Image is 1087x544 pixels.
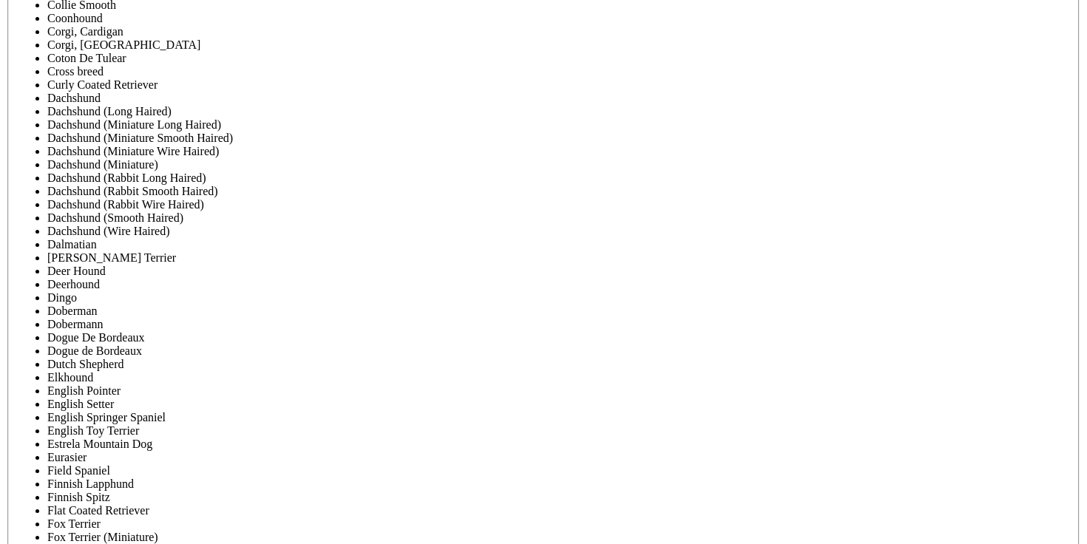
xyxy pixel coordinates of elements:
[47,477,1069,491] li: Finnish Lapphund
[47,318,1069,331] li: Dobermann
[47,145,1069,158] li: Dachshund (Miniature Wire Haired)
[47,198,1069,211] li: Dachshund (Rabbit Wire Haired)
[47,278,1069,291] li: Deerhound
[47,185,1069,198] li: Dachshund (Rabbit Smooth Haired)
[47,504,1069,517] li: Flat Coated Retriever
[47,464,1069,477] li: Field Spaniel
[47,65,1069,78] li: Cross breed
[47,171,1069,185] li: Dachshund (Rabbit Long Haired)
[47,92,1069,105] li: Dachshund
[47,291,1069,305] li: Dingo
[47,398,1069,411] li: English Setter
[47,384,1069,398] li: English Pointer
[47,358,1069,371] li: Dutch Shepherd
[47,52,1069,65] li: Coton De Tulear
[47,105,1069,118] li: Dachshund (Long Haired)
[47,517,1069,531] li: Fox Terrier
[47,491,1069,504] li: Finnish Spitz
[47,38,1069,52] li: Corgi, [GEOGRAPHIC_DATA]
[47,451,1069,464] li: Eurasier
[47,305,1069,318] li: Doberman
[47,132,1069,145] li: Dachshund (Miniature Smooth Haired)
[47,265,1069,278] li: Deer Hound
[47,225,1069,238] li: Dachshund (Wire Haired)
[47,331,1069,344] li: Dogue De Bordeaux
[47,251,1069,265] li: [PERSON_NAME] Terrier
[47,118,1069,132] li: Dachshund (Miniature Long Haired)
[47,78,1069,92] li: Curly Coated Retriever
[47,438,1069,451] li: Estrela Mountain Dog
[47,12,1069,25] li: Coonhound
[47,344,1069,358] li: Dogue de Bordeaux
[47,25,1069,38] li: Corgi, Cardigan
[47,424,1069,438] li: English Toy Terrier
[47,411,1069,424] li: English Springer Spaniel
[47,158,1069,171] li: Dachshund (Miniature)
[47,211,1069,225] li: Dachshund (Smooth Haired)
[47,238,1069,251] li: Dalmatian
[47,371,1069,384] li: Elkhound
[47,531,1069,544] li: Fox Terrier (Miniature)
